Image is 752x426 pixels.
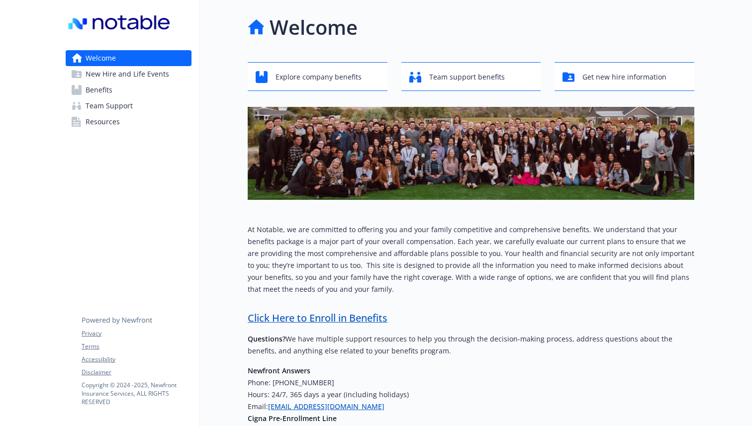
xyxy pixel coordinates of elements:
[248,366,310,375] strong: Newfront Answers
[66,82,191,98] a: Benefits
[86,114,120,130] span: Resources
[66,98,191,114] a: Team Support
[582,68,666,86] span: Get new hire information
[82,368,191,377] a: Disclaimer
[82,342,191,351] a: Terms
[82,381,191,406] p: Copyright © 2024 - 2025 , Newfront Insurance Services, ALL RIGHTS RESERVED
[248,311,387,325] a: Click Here to Enroll in Benefits
[555,62,694,91] button: Get new hire information
[248,377,694,389] h6: Phone: [PHONE_NUMBER]
[248,224,694,295] p: At Notable, we are committed to offering you and your family competitive and comprehensive benefi...
[248,334,285,343] strong: Questions?
[248,414,337,423] strong: Cigna Pre-Enrollment Line
[86,82,112,98] span: Benefits
[429,68,505,86] span: Team support benefits
[82,355,191,364] a: Accessibility
[248,107,694,200] img: overview page banner
[86,98,133,114] span: Team Support
[66,114,191,130] a: Resources
[248,62,387,91] button: Explore company benefits
[276,68,362,86] span: Explore company benefits
[248,333,694,357] p: We have multiple support resources to help you through the decision-making process, address quest...
[86,50,116,66] span: Welcome
[270,12,358,42] h1: Welcome
[268,402,384,411] a: [EMAIL_ADDRESS][DOMAIN_NAME]
[86,66,169,82] span: New Hire and Life Events
[66,50,191,66] a: Welcome
[248,389,694,401] h6: Hours: 24/7, 365 days a year (including holidays)​
[401,62,541,91] button: Team support benefits
[82,329,191,338] a: Privacy
[66,66,191,82] a: New Hire and Life Events
[248,401,694,413] h6: Email:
